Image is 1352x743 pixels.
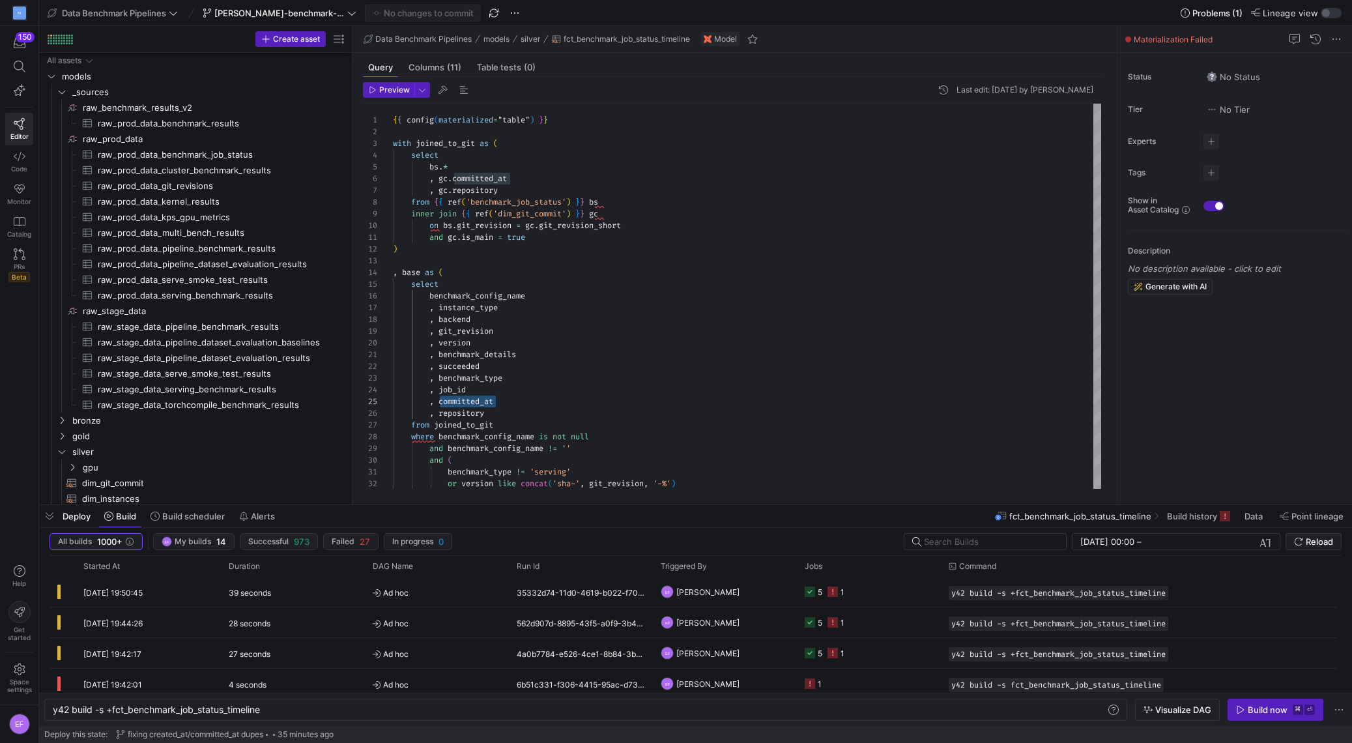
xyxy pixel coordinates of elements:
span: Build [116,511,136,521]
div: 25 [363,396,377,407]
span: version [439,338,470,348]
span: Help [11,579,27,587]
a: PRsBeta [5,243,33,287]
span: Alerts [251,511,275,521]
span: ( [489,209,493,219]
div: 15 [363,278,377,290]
span: { [397,115,402,125]
span: ( [461,197,466,207]
span: job_id [439,385,466,395]
span: committed_at [452,173,507,184]
div: 1 [363,114,377,126]
span: ( [439,267,443,278]
span: is_main [461,232,493,242]
div: Press SPACE to select this row. [44,303,347,319]
span: Build history [1167,511,1217,521]
a: raw_prod_data_serving_benchmark_results​​​​​​​​​ [44,287,347,303]
span: } [580,197,584,207]
input: End datetime [1144,536,1230,547]
a: dim_instances​​​​​​​​​​ [44,491,347,506]
span: , [429,396,434,407]
span: Create asset [273,35,320,44]
span: git_revision_short [539,220,621,231]
input: Start datetime [1080,536,1134,547]
span: 14 [216,536,226,547]
button: In progress0 [384,533,452,550]
span: raw_prod_data_serve_smoke_test_results​​​​​​​​​ [98,272,332,287]
span: [PERSON_NAME]-benchmark-status-timeline [214,8,345,18]
span: Generate with AI [1145,282,1207,291]
div: 3 [363,138,377,149]
div: Press SPACE to select this row. [44,131,347,147]
span: gc [448,232,457,242]
span: join [439,209,457,219]
button: Build scheduler [145,505,231,527]
div: 19 [363,325,377,337]
div: Press SPACE to select this row. [44,272,347,287]
span: Get started [8,626,31,641]
div: Press SPACE to select this row. [44,397,347,413]
span: models [62,69,345,84]
span: . [457,232,461,242]
div: 14 [363,267,377,278]
span: PRs [14,263,25,270]
span: raw_prod_data_kps_gpu_metrics​​​​​​​​​ [98,210,332,225]
div: Press SPACE to select this row. [44,287,347,303]
div: 562d907d-8895-43f5-a0f9-3b42a4b7aed0 [509,607,653,637]
span: = [498,232,502,242]
span: 'dim_git_commit' [493,209,566,219]
span: Monitor [7,197,31,205]
div: Press SPACE to select this row. [44,194,347,209]
span: raw_benchmark_results_v2​​​​​​​​ [83,100,345,115]
span: No Status [1207,72,1260,82]
span: Editor [10,132,29,140]
div: 20 [363,337,377,349]
div: Press SPACE to select this row. [44,240,347,256]
span: , [429,385,434,395]
button: No statusNo Status [1203,68,1263,85]
input: Search Builds [924,536,1056,547]
span: config [407,115,434,125]
a: Editor [5,113,33,145]
span: bs [429,162,439,172]
span: raw_stage_data_serving_benchmark_results​​​​​​​​​ [98,382,332,397]
div: 8 [363,196,377,208]
span: gc [439,173,448,184]
span: Build scheduler [162,511,225,521]
kbd: ⏎ [1304,705,1315,715]
button: Create asset [255,31,326,47]
div: 11 [363,231,377,243]
span: "table" [498,115,530,125]
span: base [402,267,420,278]
span: ref [475,209,489,219]
span: and [429,232,443,242]
span: ( [493,138,498,149]
span: . [448,185,452,196]
div: 9 [363,208,377,220]
span: ) [566,209,571,219]
button: Preview [363,82,414,98]
span: Tags [1128,168,1193,177]
a: raw_prod_data_cluster_benchmark_results​​​​​​​​​ [44,162,347,178]
img: undefined [704,35,712,43]
div: 16 [363,290,377,302]
span: raw_stage_data_serve_smoke_test_results​​​​​​​​​ [98,366,332,381]
img: No tier [1207,104,1217,115]
span: bs [443,220,452,231]
div: 150 [16,32,35,42]
button: Build now⌘⏎ [1228,699,1323,721]
a: raw_prod_data_multi_bench_results​​​​​​​​​ [44,225,347,240]
span: repository [452,185,498,196]
span: 1000+ [97,536,122,547]
button: [PERSON_NAME]-benchmark-status-timeline [199,5,360,22]
span: Beta [8,272,30,282]
span: . [452,220,457,231]
div: Press SPACE to select this row. [44,147,347,162]
span: fct_benchmark_job_status_timeline [564,35,690,44]
button: 150 [5,31,33,55]
span: Failed [332,537,354,546]
span: Experts [1128,137,1193,146]
div: 7 [363,184,377,196]
span: , [429,173,434,184]
span: { [466,209,470,219]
